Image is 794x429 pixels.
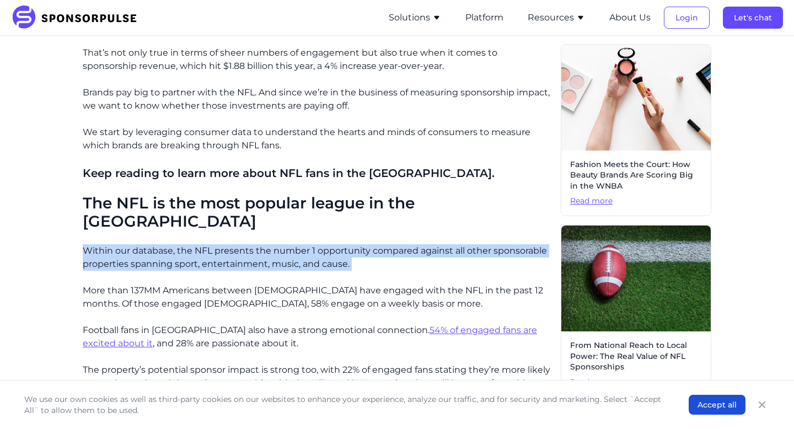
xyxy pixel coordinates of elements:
[723,13,783,23] a: Let's chat
[570,159,702,192] span: Fashion Meets the Court: How Beauty Brands Are Scoring Big in the WNBA
[664,13,710,23] a: Login
[83,363,552,403] p: The property’s potential sponsor impact is strong too, with 22% of engaged fans stating they’re m...
[83,126,552,152] p: We start by leveraging consumer data to understand the hearts and minds of consumers to measure w...
[664,7,710,29] button: Login
[83,167,495,180] span: Keep reading to learn more about NFL fans in the [GEOGRAPHIC_DATA].
[465,13,503,23] a: Platform
[609,13,651,23] a: About Us
[389,11,441,24] button: Solutions
[11,6,145,30] img: SponsorPulse
[83,194,552,231] h2: The NFL is the most popular league in the [GEOGRAPHIC_DATA]
[83,284,552,310] p: More than 137MM Americans between [DEMOGRAPHIC_DATA] have engaged with the NFL in the past 12 mon...
[561,44,711,216] a: Fashion Meets the Court: How Beauty Brands Are Scoring Big in the WNBARead more
[561,225,711,397] a: From National Reach to Local Power: The Real Value of NFL SponsorshipsRead more
[465,11,503,24] button: Platform
[83,325,537,348] a: 54% of engaged fans are excited about it
[83,46,552,73] p: That’s not only true in terms of sheer numbers of engagement but also true when it comes to spons...
[561,45,711,151] img: Image by Curated Lifestyle courtesy of Unsplash
[528,11,585,24] button: Resources
[83,324,552,350] p: Football fans in [GEOGRAPHIC_DATA] also have a strong emotional connection. , and 28% are passion...
[609,11,651,24] button: About Us
[561,226,711,331] img: Getty Images courtesy of Unsplash
[570,377,702,388] span: Read more
[570,340,702,373] span: From National Reach to Local Power: The Real Value of NFL Sponsorships
[83,86,552,112] p: Brands pay big to partner with the NFL. And since we’re in the business of measuring sponsorship ...
[739,376,794,429] iframe: Chat Widget
[689,395,745,415] button: Accept all
[83,244,552,271] p: Within our database, the NFL presents the number 1 opportunity compared against all other sponsor...
[723,7,783,29] button: Let's chat
[24,394,667,416] p: We use our own cookies as well as third-party cookies on our websites to enhance your experience,...
[570,196,702,207] span: Read more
